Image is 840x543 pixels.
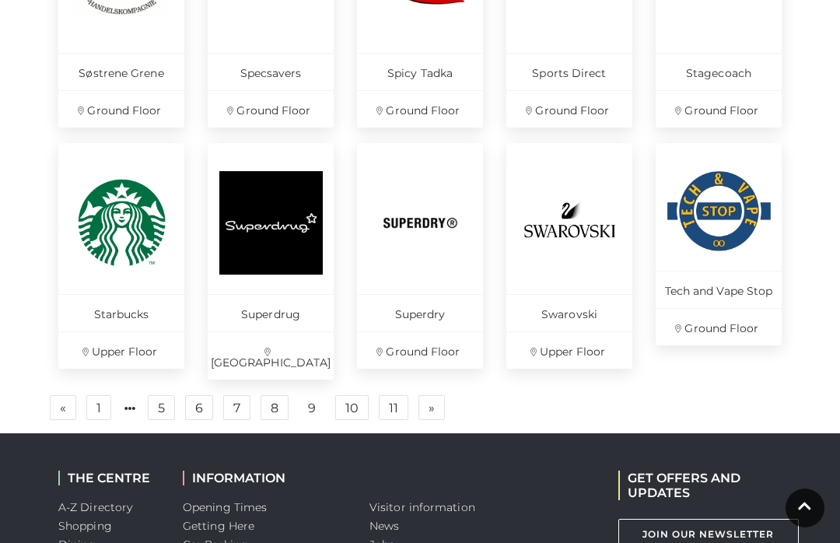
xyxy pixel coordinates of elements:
a: 1 [86,395,111,420]
a: Shopping [58,519,112,533]
a: 9 [299,396,325,421]
a: Superdrug [GEOGRAPHIC_DATA] [208,143,334,380]
p: Søstrene Grene [58,53,184,90]
h2: INFORMATION [183,471,346,485]
a: 8 [261,395,289,420]
p: Tech and Vape Stop [656,271,782,308]
h2: THE CENTRE [58,471,159,485]
p: Swarovski [506,294,632,331]
a: Previous [50,395,76,420]
p: Ground Floor [208,90,334,128]
p: Superdrug [208,294,334,331]
p: [GEOGRAPHIC_DATA] [208,331,334,380]
p: Sports Direct [506,53,632,90]
a: 10 [335,395,369,420]
a: Tech and Vape Stop Ground Floor [656,143,782,345]
a: Getting Here [183,519,254,533]
p: Stagecoach [656,53,782,90]
p: Starbucks [58,294,184,331]
p: Ground Floor [656,308,782,345]
a: A-Z Directory [58,500,132,514]
a: News [369,519,399,533]
a: 11 [379,395,408,420]
a: Opening Times [183,500,267,514]
p: Ground Floor [357,90,483,128]
p: Ground Floor [656,90,782,128]
p: Spicy Tadka [357,53,483,90]
a: Starbucks Upper Floor [58,143,184,369]
a: Next [418,395,445,420]
p: Ground Floor [357,331,483,369]
p: Ground Floor [58,90,184,128]
p: Upper Floor [506,331,632,369]
a: 6 [185,395,213,420]
h2: GET OFFERS AND UPDATES [618,471,782,500]
p: Superdry [357,294,483,331]
p: Ground Floor [506,90,632,128]
a: Visitor information [369,500,475,514]
span: « [60,402,66,413]
p: Upper Floor [58,331,184,369]
a: Superdry Ground Floor [357,143,483,369]
a: 7 [223,395,250,420]
a: 5 [148,395,175,420]
span: » [429,402,435,413]
a: Swarovski Upper Floor [506,143,632,369]
p: Specsavers [208,53,334,90]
